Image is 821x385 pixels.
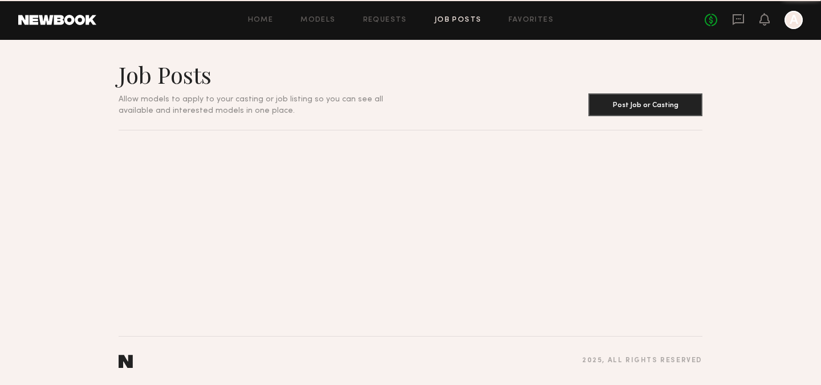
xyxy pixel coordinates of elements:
a: A [785,11,803,29]
a: Favorites [509,17,554,24]
a: Home [248,17,274,24]
span: Allow models to apply to your casting or job listing so you can see all available and interested ... [119,96,383,114]
a: Requests [363,17,407,24]
button: Post Job or Casting [588,93,702,116]
div: 2025 , all rights reserved [582,357,702,364]
a: Models [300,17,335,24]
h1: Job Posts [119,60,410,89]
a: Job Posts [434,17,482,24]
